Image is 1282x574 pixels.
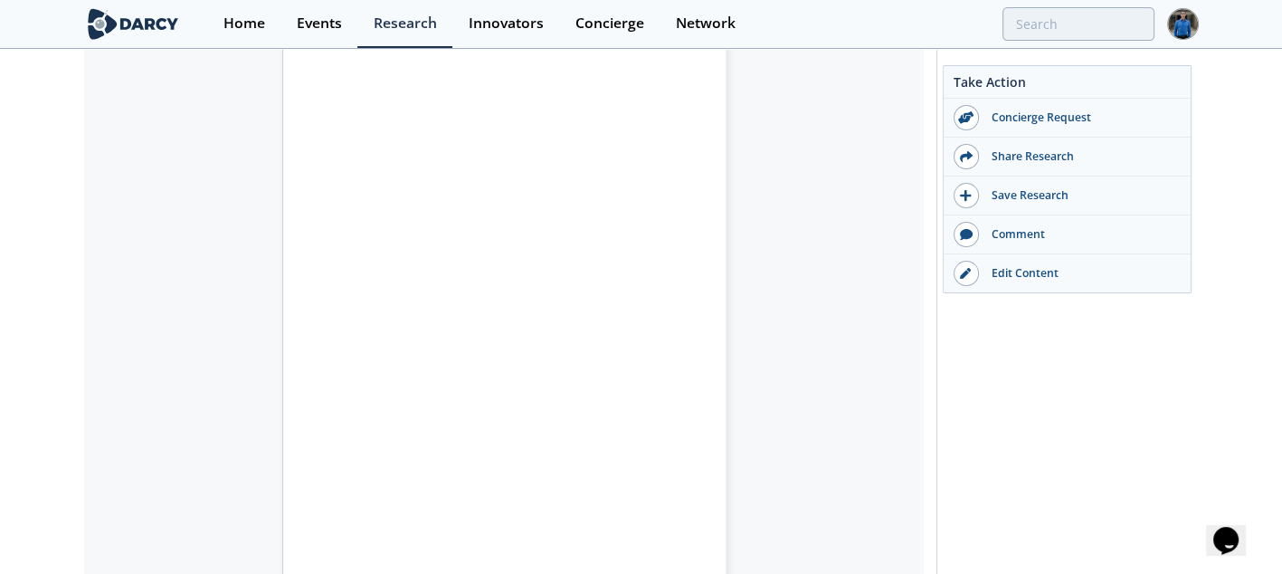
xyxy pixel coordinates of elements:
[676,16,736,31] div: Network
[374,16,437,31] div: Research
[469,16,544,31] div: Innovators
[297,16,342,31] div: Events
[979,226,1182,243] div: Comment
[944,72,1191,99] div: Take Action
[84,8,183,40] img: logo-wide.svg
[1002,7,1154,41] input: Advanced Search
[979,110,1182,126] div: Concierge Request
[1206,502,1264,556] iframe: chat widget
[1167,8,1199,40] img: Profile
[575,16,644,31] div: Concierge
[979,148,1182,165] div: Share Research
[979,265,1182,282] div: Edit Content
[944,254,1191,292] a: Edit Content
[979,187,1182,204] div: Save Research
[223,16,265,31] div: Home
